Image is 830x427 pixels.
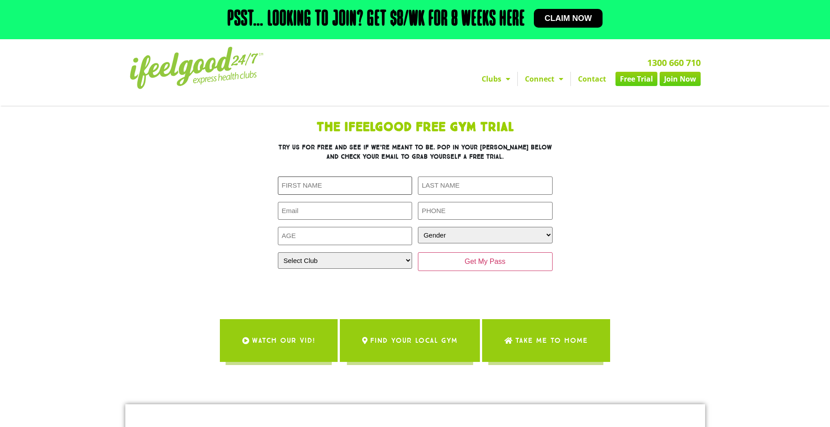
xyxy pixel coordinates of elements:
a: Connect [518,72,570,86]
h2: Psst… Looking to join? Get $8/wk for 8 weeks here [227,9,525,30]
a: Contact [571,72,613,86]
nav: Menu [333,72,701,86]
a: WATCH OUR VID! [220,319,338,362]
span: Claim now [545,14,592,22]
a: Join Now [660,72,701,86]
span: Take me to Home [515,328,588,353]
h3: Try us for free and see if we’re meant to be. Pop in your [PERSON_NAME] below and check your emai... [278,143,553,161]
input: FIRST NAME [278,177,413,195]
a: Find Your Local Gym [340,319,480,362]
a: Clubs [475,72,517,86]
input: Get My Pass [418,252,553,271]
input: PHONE [418,202,553,220]
a: Free Trial [615,72,657,86]
a: 1300 660 710 [647,57,701,69]
input: Email [278,202,413,220]
a: Take me to Home [482,319,610,362]
h1: The IfeelGood Free Gym Trial [219,121,611,134]
span: WATCH OUR VID! [252,328,315,353]
input: AGE [278,227,413,245]
a: Claim now [534,9,603,28]
input: LAST NAME [418,177,553,195]
span: Find Your Local Gym [370,328,458,353]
